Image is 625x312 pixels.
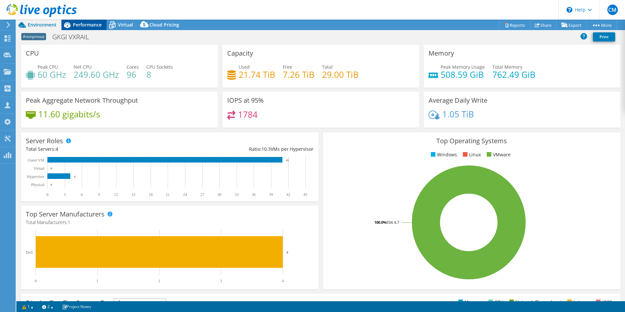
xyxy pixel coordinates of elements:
text: 42 [286,192,290,197]
h4: 60 GHz [38,71,66,78]
span: 4 [56,146,58,152]
li: IOPS [594,299,612,306]
span: CM [607,5,618,15]
h3: CPU [26,50,39,57]
text: 4 [286,250,288,254]
a: Project Notes [58,303,96,311]
text: 15 [131,192,135,197]
text: 33 [235,192,239,197]
h3: Capacity [227,50,253,57]
span: Peak CPU [38,64,58,70]
h3: Server Roles [26,137,63,145]
li: Latency [566,299,590,306]
a: Export [556,20,587,30]
h3: Average Daily Write [429,97,487,104]
span: Free [283,64,292,70]
h4: 29.00 TiB [322,71,359,78]
text: 6 [81,192,83,197]
a: Print [593,32,615,42]
div: Ratio: VMs per Hypervisor [170,146,313,153]
span: Environment [28,22,57,28]
li: VMware [485,151,511,158]
tspan: 100.0% [374,220,386,225]
span: Cores [127,64,139,70]
text: 27 [200,192,204,197]
span: Net CPU [74,64,92,70]
li: CPU [487,299,503,306]
text: 1 [96,279,98,283]
span: Cloud Pricing [149,22,179,28]
h3: Top Operating Systems [328,137,616,145]
h1: GKGI VXRAIL [49,33,99,41]
span: Anonymous [21,33,46,40]
text: 0 [46,192,48,197]
text: 12 [114,192,118,197]
text: 0 [51,167,52,170]
span: Virtual [118,22,133,28]
h4: 1.05 TiB [442,111,474,118]
text: Physical [31,182,44,187]
h4: 762.49 GiB [492,71,535,78]
li: Network Throughput [508,299,561,306]
text: 45 [303,192,307,197]
text: 24 [183,192,187,197]
a: Reports [499,20,530,30]
tspan: ESXi 6.7 [386,220,399,225]
text: 2 [158,279,160,283]
h4: 11.60 gigabits/s [38,111,100,118]
svg: \n [566,7,572,13]
h4: 1784 [238,111,258,118]
li: Windows [429,151,457,158]
span: Performance [73,22,102,28]
text: 36 [252,192,256,197]
text: 0 [51,183,52,186]
h4: 7.26 TiB [283,71,314,78]
span: Peak Memory Usage [441,64,485,70]
span: 1 [68,219,70,225]
a: More [586,20,617,30]
h3: IOPS at 95% [227,97,264,104]
div: Total Servers: [26,146,170,153]
span: Total Memory [492,64,522,70]
text: 4 [282,279,284,283]
text: Guest VM [28,158,44,163]
text: 3 [220,279,222,283]
text: 21 [166,192,170,197]
text: 39 [269,192,273,197]
a: 1 [18,303,38,311]
text: Dell [26,250,33,255]
h3: Top Server Manufacturers [26,211,105,218]
text: 4 [74,175,76,178]
text: Hypervisor [27,174,44,179]
text: 9 [98,192,100,197]
h4: 249.60 GHz [74,71,119,78]
a: Share [530,20,557,30]
li: Linux [461,151,481,158]
text: 0 [35,279,37,283]
text: 3 [64,192,66,197]
span: Used [239,64,250,70]
li: Memory [457,299,482,306]
h3: Peak Aggregate Network Throughput [26,97,138,104]
h4: 96 [127,71,139,78]
text: 18 [149,192,153,197]
span: IOPS [114,299,165,307]
span: 10.3 [262,146,271,152]
text: 30 [217,192,221,197]
h3: Memory [429,50,454,57]
span: CPU Sockets [146,64,173,70]
h4: 508.59 GiB [441,71,485,78]
a: 2 [38,303,58,311]
span: Total [322,64,333,70]
text: 41 [286,159,289,162]
h4: 8 [146,71,173,78]
h4: Total Manufacturers: [26,219,313,226]
h4: 21.74 TiB [239,71,275,78]
text: Virtual [34,166,45,171]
